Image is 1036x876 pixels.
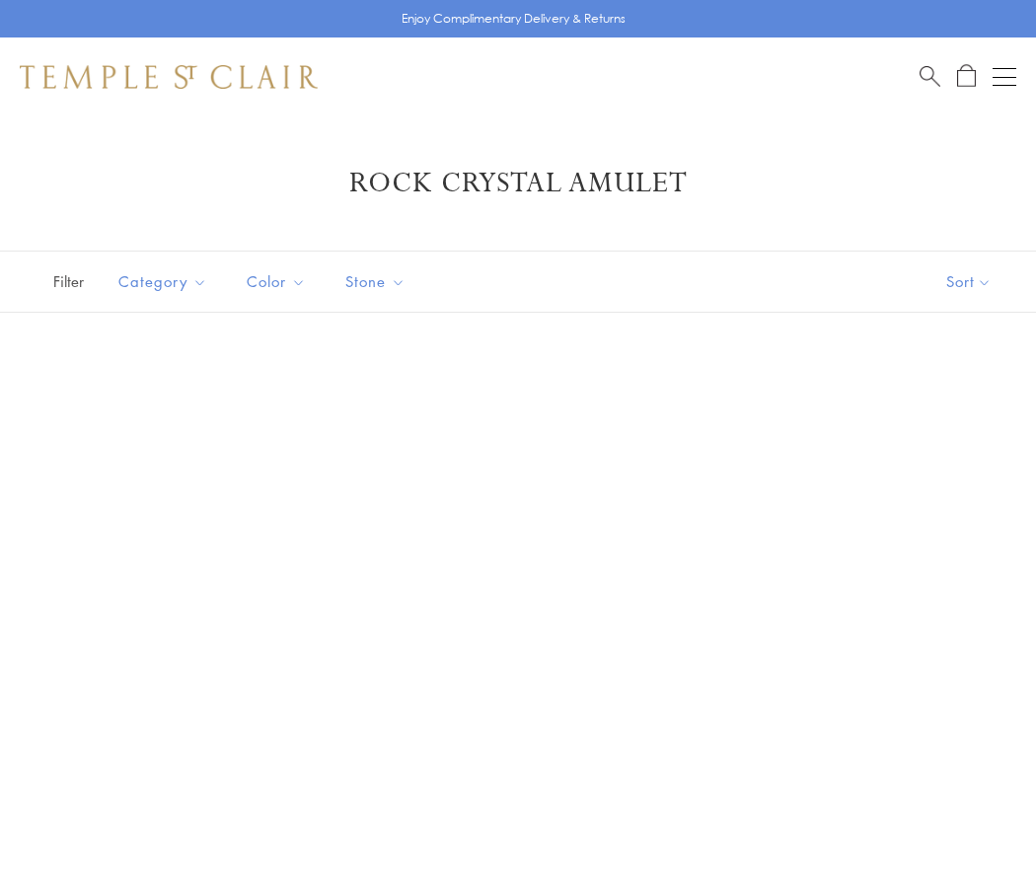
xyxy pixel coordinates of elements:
[957,64,976,89] a: Open Shopping Bag
[993,65,1016,89] button: Open navigation
[237,269,321,294] span: Color
[232,259,321,304] button: Color
[49,166,987,201] h1: Rock Crystal Amulet
[331,259,420,304] button: Stone
[402,9,626,29] p: Enjoy Complimentary Delivery & Returns
[20,65,318,89] img: Temple St. Clair
[104,259,222,304] button: Category
[335,269,420,294] span: Stone
[109,269,222,294] span: Category
[920,64,940,89] a: Search
[902,252,1036,312] button: Show sort by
